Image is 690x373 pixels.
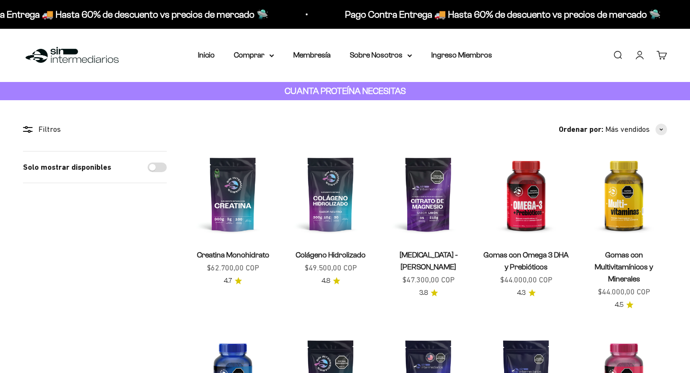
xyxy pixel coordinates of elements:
a: Gomas con Multivitamínicos y Minerales [595,251,653,283]
a: 4.74.7 de 5.0 estrellas [224,276,242,286]
summary: Sobre Nosotros [350,49,412,61]
strong: CUANTA PROTEÍNA NECESITAS [285,86,406,96]
span: 4.5 [615,300,623,310]
a: Membresía [293,51,331,59]
sale-price: $44.000,00 COP [500,274,552,286]
span: Más vendidos [605,123,650,136]
span: 4.8 [322,276,330,286]
sale-price: $47.300,00 COP [402,274,455,286]
span: Ordenar por: [559,123,603,136]
span: 3.8 [419,288,428,298]
div: Filtros [23,123,167,136]
a: Colágeno Hidrolizado [296,251,366,259]
a: 4.34.3 de 5.0 estrellas [517,288,536,298]
a: 4.84.8 de 5.0 estrellas [322,276,340,286]
sale-price: $44.000,00 COP [598,286,650,298]
a: 3.83.8 de 5.0 estrellas [419,288,438,298]
a: Ingreso Miembros [431,51,492,59]
a: Inicio [198,51,215,59]
label: Solo mostrar disponibles [23,161,111,174]
a: [MEDICAL_DATA] - [PERSON_NAME] [400,251,458,271]
sale-price: $62.700,00 COP [207,262,259,274]
a: 4.54.5 de 5.0 estrellas [615,300,633,310]
span: 4.7 [224,276,232,286]
button: Más vendidos [605,123,667,136]
a: Creatina Monohidrato [197,251,269,259]
summary: Comprar [234,49,274,61]
p: Pago Contra Entrega 🚚 Hasta 60% de descuento vs precios de mercado 🛸 [339,7,655,22]
sale-price: $49.500,00 COP [305,262,357,274]
a: Gomas con Omega 3 DHA y Prebióticos [483,251,569,271]
span: 4.3 [517,288,526,298]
